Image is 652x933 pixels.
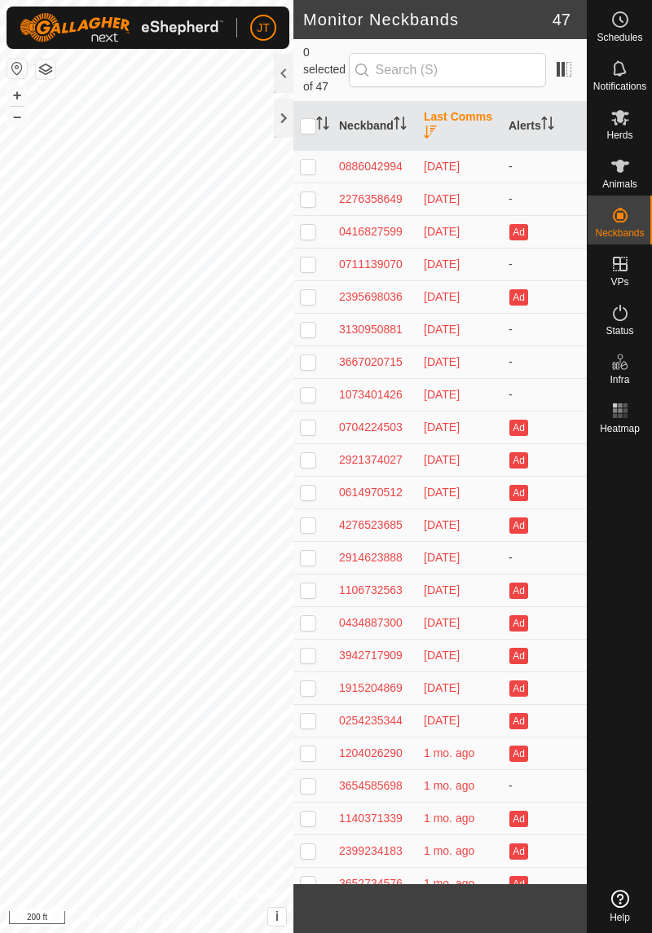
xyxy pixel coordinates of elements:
[339,680,411,697] div: 1915204869
[339,712,411,729] div: 0254235344
[509,485,527,501] button: Ad
[509,876,527,892] button: Ad
[339,875,411,892] div: 3652734576
[424,225,460,238] span: Aug 12, 2025, 2:03 PM
[424,583,460,596] span: Aug 12, 2025, 1:04 PM
[303,44,349,95] span: 0 selected of 47
[82,912,143,926] a: Privacy Policy
[588,883,652,929] a: Help
[257,20,270,37] span: JT
[7,86,27,105] button: +
[417,102,502,151] th: Last Comms
[502,150,587,183] td: -
[509,583,527,599] button: Ad
[339,647,411,664] div: 3942717909
[606,326,633,336] span: Status
[602,179,637,189] span: Animals
[339,451,411,469] div: 2921374027
[424,355,460,368] span: Aug 12, 2025, 1:31 PM
[339,321,411,338] div: 3130950881
[509,648,527,664] button: Ad
[275,909,279,923] span: i
[339,810,411,827] div: 1140371339
[502,313,587,345] td: -
[424,518,460,531] span: Aug 12, 2025, 1:04 PM
[509,615,527,632] button: Ad
[303,10,553,29] h2: Monitor Neckbands
[606,130,632,140] span: Herds
[502,345,587,378] td: -
[424,649,460,662] span: Aug 12, 2025, 1:03 PM
[424,128,437,141] p-sorticon: Activate to sort
[339,191,411,208] div: 2276358649
[339,256,411,273] div: 0711139070
[424,877,474,890] span: Jul 3, 2025, 8:04 AM
[20,13,223,42] img: Gallagher Logo
[339,419,411,436] div: 0704224503
[424,486,460,499] span: Aug 12, 2025, 1:04 PM
[424,160,460,173] span: Aug 13, 2025, 8:03 AM
[509,843,527,860] button: Ad
[163,912,211,926] a: Contact Us
[509,746,527,762] button: Ad
[424,453,460,466] span: Aug 12, 2025, 1:04 PM
[339,843,411,860] div: 2399234183
[424,420,460,433] span: Aug 12, 2025, 1:04 PM
[424,551,460,564] span: Aug 12, 2025, 1:04 PM
[339,582,411,599] div: 1106732563
[509,452,527,469] button: Ad
[502,102,587,151] th: Alerts
[424,388,460,401] span: Aug 12, 2025, 1:30 PM
[424,714,460,727] span: Aug 12, 2025, 1:03 PM
[424,812,474,825] span: Jul 3, 2025, 8:04 AM
[610,277,628,287] span: VPs
[424,746,474,759] span: Jul 16, 2025, 9:34 AM
[339,777,411,794] div: 3654585698
[424,681,460,694] span: Aug 12, 2025, 1:03 PM
[509,811,527,827] button: Ad
[502,248,587,280] td: -
[502,769,587,802] td: -
[424,616,460,629] span: Aug 12, 2025, 1:04 PM
[509,289,527,306] button: Ad
[316,119,329,132] p-sorticon: Activate to sort
[509,713,527,729] button: Ad
[339,158,411,175] div: 0886042994
[339,549,411,566] div: 2914623888
[610,375,629,385] span: Infra
[268,908,286,926] button: i
[502,183,587,215] td: -
[509,420,527,436] button: Ad
[502,378,587,411] td: -
[600,424,640,433] span: Heatmap
[595,228,644,238] span: Neckbands
[424,290,460,303] span: Aug 12, 2025, 1:34 PM
[339,614,411,632] div: 0434887300
[424,323,460,336] span: Aug 12, 2025, 1:34 PM
[339,223,411,240] div: 0416827599
[509,517,527,534] button: Ad
[394,119,407,132] p-sorticon: Activate to sort
[593,81,646,91] span: Notifications
[339,354,411,371] div: 3667020715
[424,844,474,857] span: Jul 3, 2025, 8:04 AM
[424,257,460,271] span: Aug 12, 2025, 1:44 PM
[509,680,527,697] button: Ad
[339,517,411,534] div: 4276523685
[339,288,411,306] div: 2395698036
[7,107,27,126] button: –
[509,224,527,240] button: Ad
[339,484,411,501] div: 0614970512
[597,33,642,42] span: Schedules
[7,59,27,78] button: Reset Map
[349,53,546,87] input: Search (S)
[339,745,411,762] div: 1204026290
[553,7,570,32] span: 47
[502,541,587,574] td: -
[610,913,630,922] span: Help
[541,119,554,132] p-sorticon: Activate to sort
[36,59,55,79] button: Map Layers
[424,779,474,792] span: Jul 10, 2025, 1:03 PM
[333,102,417,151] th: Neckband
[424,192,460,205] span: Aug 12, 2025, 4:03 PM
